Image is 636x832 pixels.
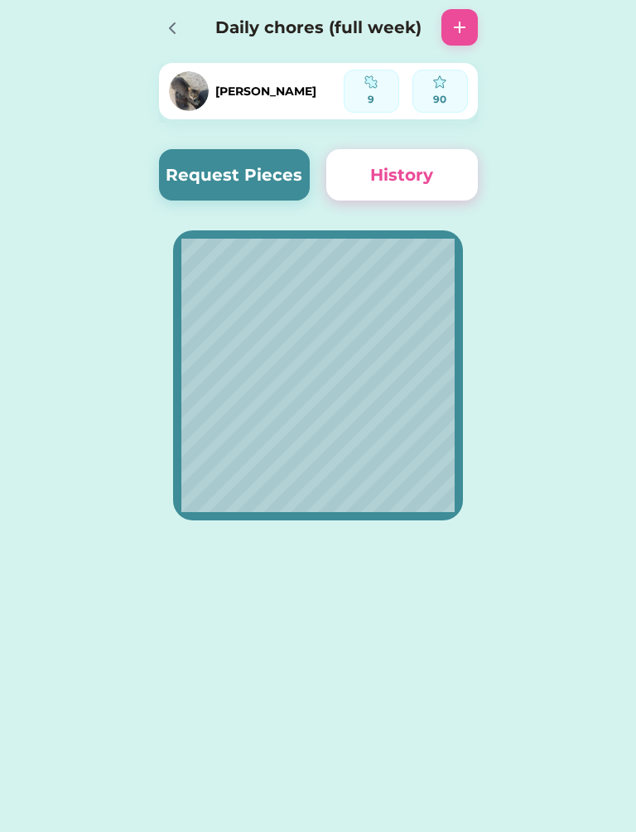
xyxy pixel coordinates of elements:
[169,71,209,111] img: https%3A%2F%2F1dfc823d71cc564f25c7cc035732a2d8.cdn.bubble.io%2Ff1754094113168x966788797778818000%...
[212,15,425,40] h4: Daily chores (full week)
[215,83,316,100] div: [PERSON_NAME]
[433,75,446,89] img: interface-favorite-star--reward-rating-rate-social-star-media-favorite-like-stars.svg
[349,92,393,107] div: 9
[418,92,462,107] div: 90
[450,17,470,37] img: add%201.svg
[326,149,478,201] button: History
[159,149,311,201] button: Request Pieces
[364,75,378,89] img: programming-module-puzzle-1--code-puzzle-module-programming-plugin-piece.svg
